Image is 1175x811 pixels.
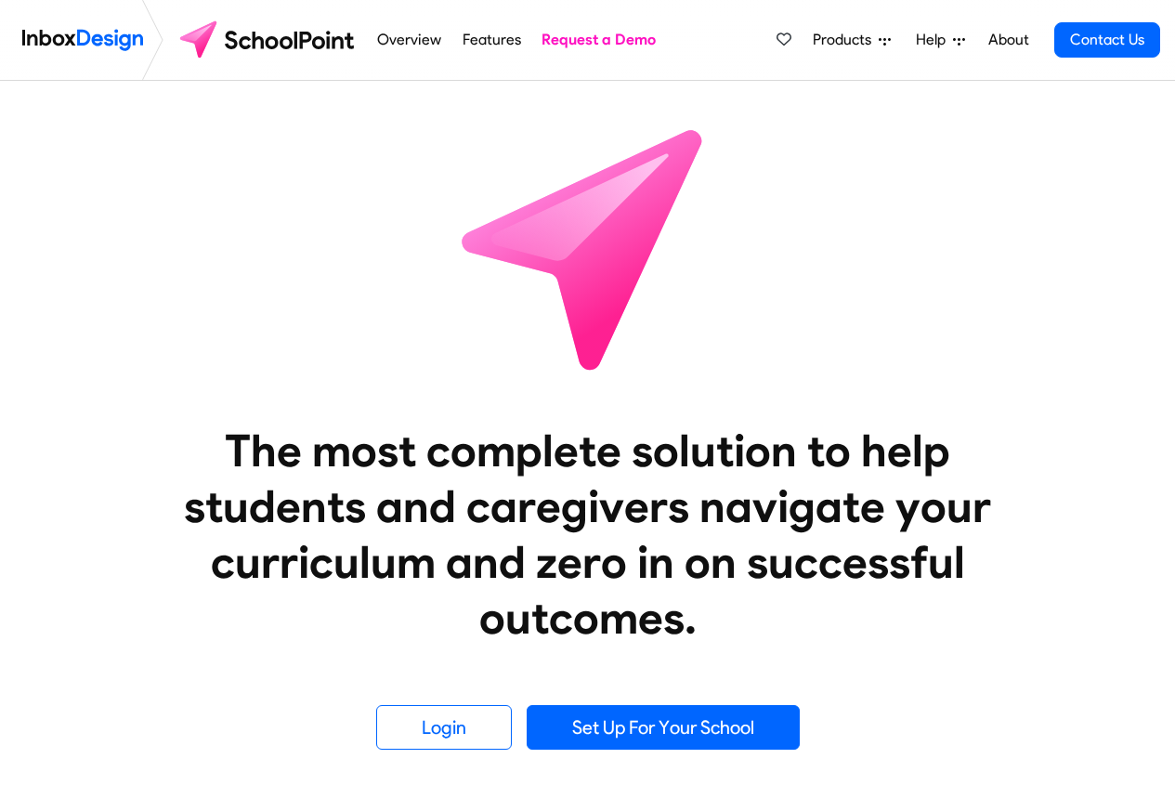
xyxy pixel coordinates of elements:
[147,423,1029,646] heading: The most complete solution to help students and caregivers navigate your curriculum and zero in o...
[457,21,526,59] a: Features
[1054,22,1160,58] a: Contact Us
[527,705,800,750] a: Set Up For Your School
[376,705,512,750] a: Login
[908,21,973,59] a: Help
[171,18,367,62] img: schoolpoint logo
[421,81,755,415] img: icon_schoolpoint.svg
[916,29,953,51] span: Help
[372,21,447,59] a: Overview
[813,29,879,51] span: Products
[983,21,1034,59] a: About
[537,21,661,59] a: Request a Demo
[805,21,898,59] a: Products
